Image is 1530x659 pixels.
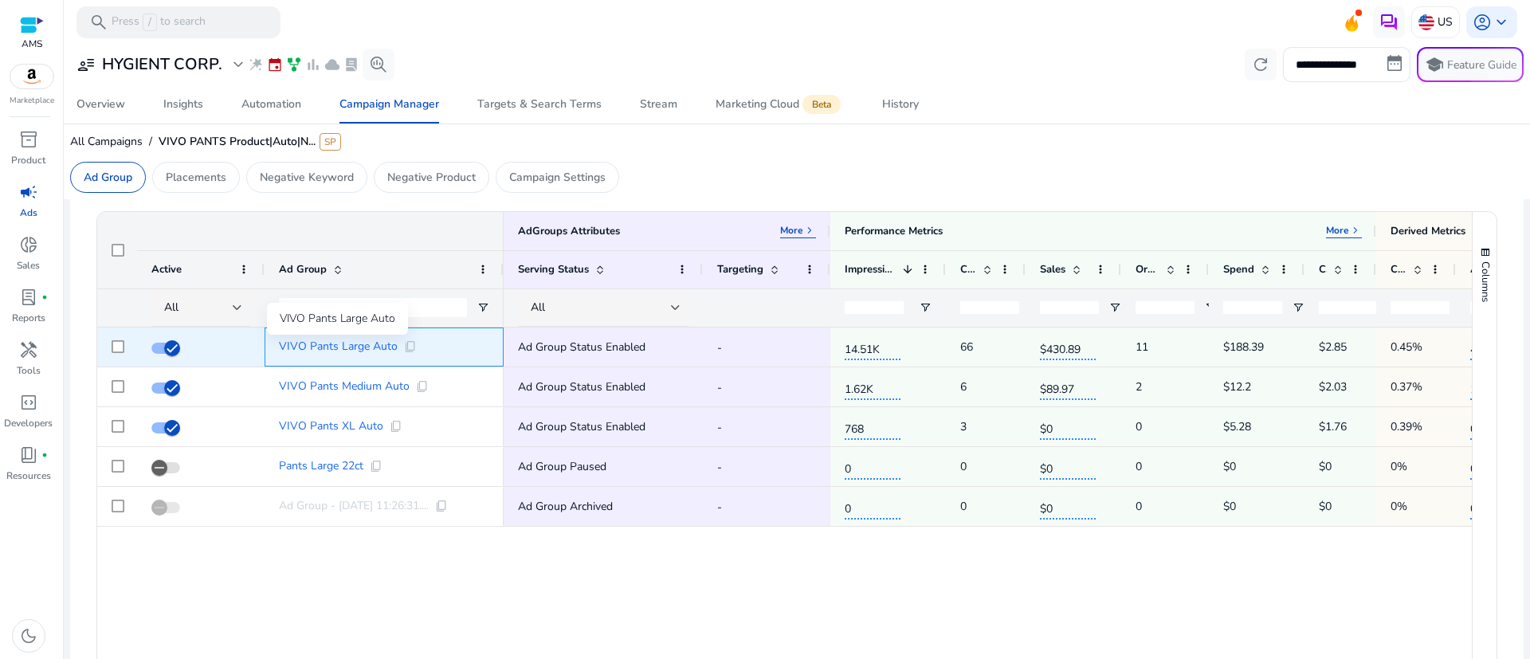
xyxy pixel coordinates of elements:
span: / [143,134,159,149]
p: Reports [12,311,45,325]
span: expand_more [229,55,248,74]
p: 66 [960,331,973,363]
p: $0 [1223,450,1236,483]
span: cloud [324,57,340,73]
span: event [267,57,283,73]
p: More [780,224,803,237]
span: 0% [1470,453,1526,480]
p: More [1326,224,1349,237]
span: lab_profile [19,288,38,307]
p: - [717,371,816,404]
p: US [1438,8,1453,36]
img: us.svg [1418,14,1434,30]
span: 0% [1470,492,1526,520]
p: 2 [1136,371,1142,403]
span: keyboard_arrow_right [803,224,816,237]
span: dark_mode [19,626,38,645]
p: Campaign Settings [509,169,606,186]
span: campaign [19,182,38,202]
p: 0.39% [1391,410,1422,443]
p: $2.85 [1319,331,1347,363]
span: VIVO Pants Large Auto [279,341,398,352]
h3: HYGIENT CORP. [102,55,222,74]
span: content_copy [404,340,417,353]
span: Pants Large 22ct [279,461,363,472]
span: Ad Group [279,262,327,277]
span: ACoS [1470,262,1497,277]
button: Open Filter Menu [919,301,932,314]
div: Performance Metrics [845,224,943,238]
span: All [531,300,545,315]
img: amazon.svg [10,65,53,88]
span: Ad Group Status Enabled [518,379,645,394]
span: Orders [1136,262,1159,277]
span: fiber_manual_record [41,452,48,458]
p: Ad Group [84,169,132,186]
p: Ads [20,206,37,220]
div: VIVO Pants Large Auto [267,303,408,335]
p: 0.45% [1391,331,1422,363]
p: - [717,491,816,524]
span: 768 [845,413,900,440]
p: 3 [960,410,967,443]
span: content_copy [435,500,448,512]
span: content_copy [390,420,402,433]
span: 43.72% [1470,333,1526,360]
span: CTR [1391,262,1406,277]
p: 11 [1136,331,1148,363]
span: Ad Group Paused [518,459,606,474]
span: lab_profile [343,57,359,73]
button: search_insights [363,49,394,80]
p: Marketplace [10,95,54,107]
p: - [717,411,816,444]
div: AdGroups Attributes [518,224,620,238]
span: bar_chart [305,57,321,73]
span: $89.97 [1040,373,1096,400]
span: content_copy [370,460,382,473]
button: Open Filter Menu [477,301,489,314]
button: Open Filter Menu [1292,301,1304,314]
p: 0% [1391,490,1407,523]
span: fiber_manual_record [41,294,48,300]
p: Sales [17,258,40,273]
span: $0 [1040,413,1096,440]
p: $2.03 [1319,371,1347,403]
span: All Campaigns [70,134,143,149]
button: schoolFeature Guide [1417,47,1524,82]
span: Ad Group Status Enabled [518,419,645,434]
span: $0 [1040,492,1096,520]
span: content_copy [416,380,429,393]
p: - [717,331,816,364]
p: 0 [960,450,967,483]
span: wand_stars [248,57,264,73]
p: Negative Product [387,169,476,186]
span: Spend [1223,262,1254,277]
div: Targets & Search Terms [477,99,602,110]
div: Automation [241,99,301,110]
span: user_attributes [76,55,96,74]
span: Sales [1040,262,1065,277]
span: Columns [1478,261,1493,302]
span: search_insights [369,55,388,74]
span: family_history [286,57,302,73]
p: 0.37% [1391,371,1422,403]
p: $0 [1319,450,1332,483]
span: VIVO Pants XL Auto [279,421,383,432]
p: 0 [1136,450,1142,483]
p: 6 [960,371,967,403]
div: Marketing Cloud [716,98,844,111]
span: 0 [845,492,900,520]
span: handyman [19,340,38,359]
div: Campaign Manager [339,99,439,110]
span: inventory_2 [19,130,38,149]
p: 0 [1136,410,1142,443]
span: All [164,300,178,315]
span: 14.51K [845,333,900,360]
button: Open Filter Menu [1204,301,1217,314]
span: search [89,13,108,32]
span: Ad Group Status Enabled [518,339,645,355]
div: Stream [640,99,677,110]
span: refresh [1251,55,1270,74]
span: Serving Status [518,262,589,277]
span: code_blocks [19,393,38,412]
